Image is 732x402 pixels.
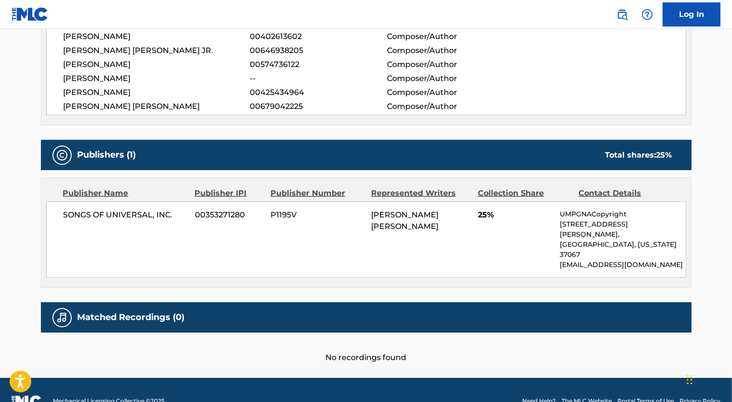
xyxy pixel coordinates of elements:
div: Represented Writers [371,188,471,199]
img: help [642,9,653,20]
p: [STREET_ADDRESS][PERSON_NAME], [560,219,685,240]
div: Contact Details [579,188,672,199]
img: MLC Logo [12,7,49,21]
div: Publisher IPI [195,188,263,199]
img: Matched Recordings [56,312,68,323]
p: UMPGNACopyright [560,209,685,219]
h5: Matched Recordings (0) [77,312,185,323]
span: 00402613602 [250,31,386,42]
img: Publishers [56,149,68,161]
span: Composer/Author [387,59,512,70]
span: Composer/Author [387,45,512,56]
a: Log In [663,2,720,27]
div: No recordings found [41,333,692,363]
span: 25 % [656,150,672,160]
span: P1195V [270,209,364,221]
div: Publisher Name [63,188,188,199]
span: 00425434964 [250,87,386,98]
span: 00679042225 [250,101,386,112]
span: [PERSON_NAME] [64,87,250,98]
span: Composer/Author [387,87,512,98]
p: [GEOGRAPHIC_DATA], [US_STATE] 37067 [560,240,685,260]
span: SONGS OF UNIVERSAL, INC. [64,209,188,221]
span: 00646938205 [250,45,386,56]
span: [PERSON_NAME] [64,31,250,42]
div: Total shares: [605,149,672,161]
span: 00353271280 [195,209,263,221]
span: Composer/Author [387,31,512,42]
img: search [616,9,628,20]
span: [PERSON_NAME] [64,73,250,84]
div: Help [638,5,657,24]
span: 00574736122 [250,59,386,70]
div: Collection Share [478,188,571,199]
span: -- [250,73,386,84]
a: Public Search [613,5,632,24]
span: [PERSON_NAME] [PERSON_NAME] [64,101,250,112]
p: [EMAIL_ADDRESS][DOMAIN_NAME] [560,260,685,270]
span: 25% [478,209,552,221]
span: Composer/Author [387,73,512,84]
h5: Publishers (1) [77,149,136,161]
span: [PERSON_NAME] [PERSON_NAME] JR. [64,45,250,56]
iframe: Chat Widget [684,356,732,402]
div: Drag [687,365,693,394]
span: [PERSON_NAME] [64,59,250,70]
div: Publisher Number [270,188,364,199]
span: Composer/Author [387,101,512,112]
span: [PERSON_NAME] [PERSON_NAME] [371,210,438,231]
